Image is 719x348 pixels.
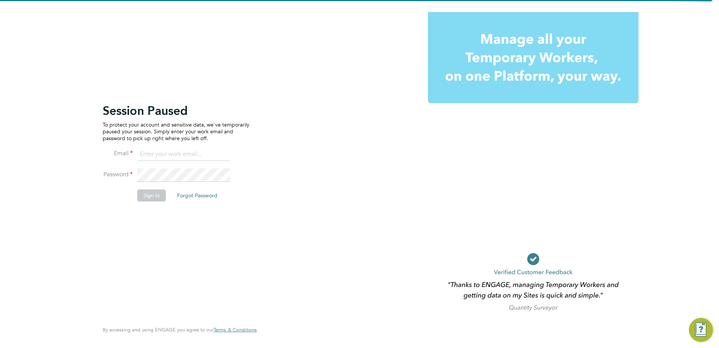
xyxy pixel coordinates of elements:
p: To protect your account and sensitive data, we've temporarily paused your session. Simply enter y... [103,121,249,142]
input: Enter your work email... [137,148,230,161]
a: Terms & Conditions [214,327,257,333]
h2: Session Paused [103,103,249,118]
span: By accessing and using ENGAGE you agree to our [103,327,257,333]
label: Password [103,171,133,179]
label: Email [103,150,133,157]
button: Sign In [137,189,166,201]
button: Engage Resource Center [689,318,713,342]
button: Forgot Password [171,189,223,201]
